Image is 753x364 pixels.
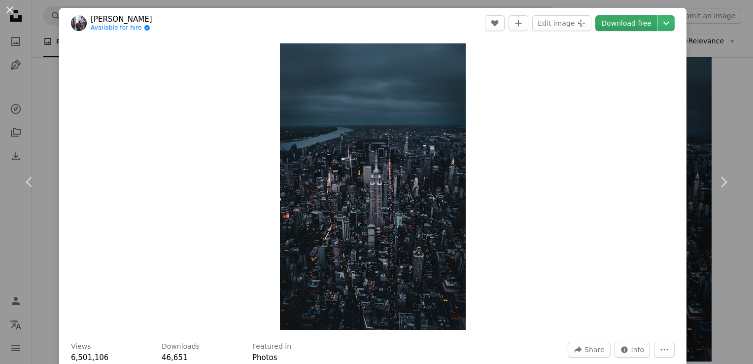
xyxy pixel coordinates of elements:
a: Available for hire [91,24,152,32]
h3: Featured in [252,342,291,352]
img: Go to Andre Benz's profile [71,15,87,31]
button: Stats about this image [615,342,650,358]
button: Add to Collection [509,15,528,31]
h3: Downloads [162,342,200,352]
span: Info [631,342,645,357]
a: [PERSON_NAME] [91,14,152,24]
button: Edit image [532,15,591,31]
button: Share this image [568,342,610,358]
span: Share [584,342,604,357]
span: 46,651 [162,353,188,362]
button: More Actions [654,342,675,358]
h3: Views [71,342,91,352]
a: Download free [595,15,657,31]
span: 6,501,106 [71,353,108,362]
img: aerial photo of city skyline at night [280,43,466,330]
a: Next [694,135,753,229]
button: Choose download size [658,15,675,31]
a: Photos [252,353,277,362]
button: Zoom in on this image [280,43,466,330]
button: Like [485,15,505,31]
